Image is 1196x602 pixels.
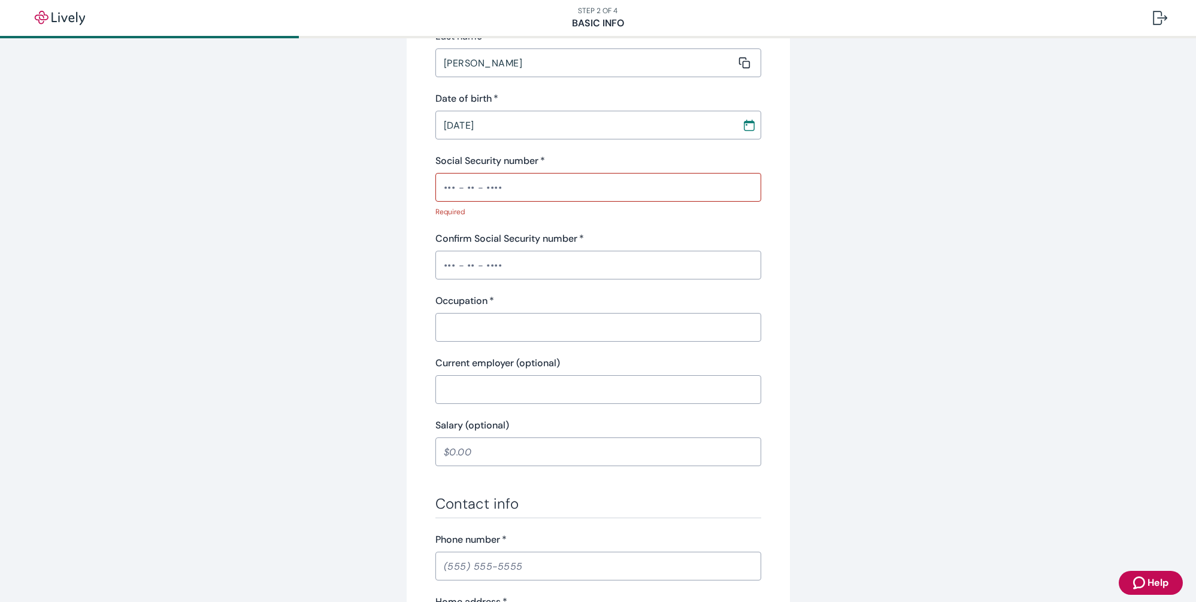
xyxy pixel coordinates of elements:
[435,253,761,277] input: ••• - •• - ••••
[435,206,753,217] p: Required
[738,57,750,69] svg: Copy to clipboard
[435,495,761,513] h3: Contact info
[1143,4,1177,32] button: Log out
[435,175,761,199] input: ••• - •• - ••••
[435,533,507,547] label: Phone number
[1133,576,1147,590] svg: Zendesk support icon
[1147,576,1168,590] span: Help
[435,154,545,168] label: Social Security number
[1119,571,1183,595] button: Zendesk support iconHelp
[435,232,584,246] label: Confirm Social Security number
[743,119,755,131] svg: Calendar
[435,554,761,578] input: (555) 555-5555
[738,114,760,136] button: Choose date, selected date is Feb 3, 1964
[435,418,509,433] label: Salary (optional)
[26,11,93,25] img: Lively
[435,440,761,464] input: $0.00
[435,294,494,308] label: Occupation
[435,356,560,370] label: Current employer (optional)
[435,113,734,137] input: MM / DD / YYYY
[435,92,498,106] label: Date of birth
[736,54,753,71] button: Copy message content to clipboard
